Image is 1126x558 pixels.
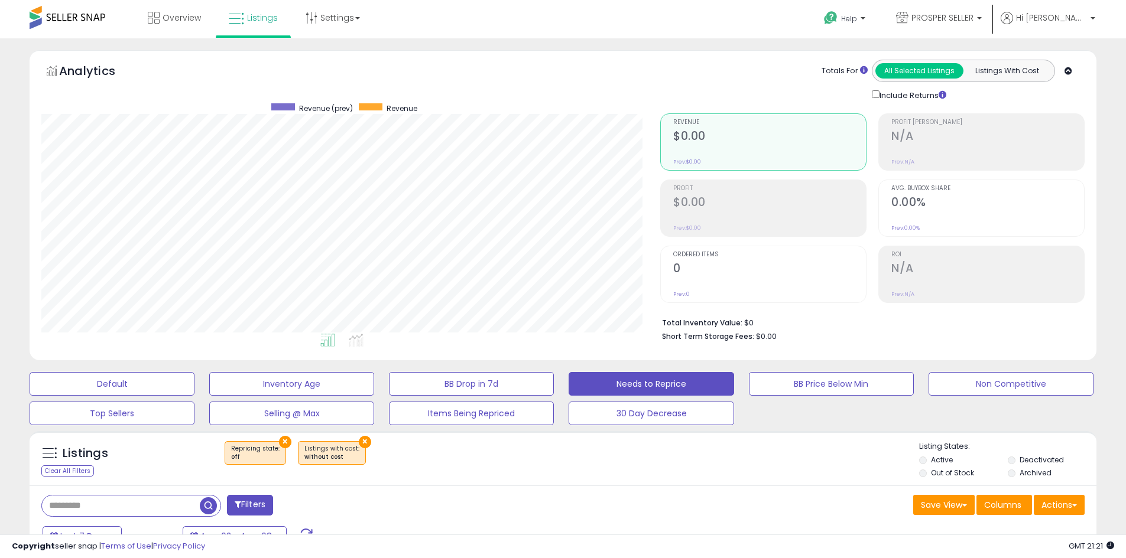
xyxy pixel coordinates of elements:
[673,252,866,258] span: Ordered Items
[30,402,194,425] button: Top Sellers
[662,315,1076,329] li: $0
[931,468,974,478] label: Out of Stock
[387,103,417,113] span: Revenue
[931,455,953,465] label: Active
[891,291,914,298] small: Prev: N/A
[673,262,866,278] h2: 0
[304,444,359,462] span: Listings with cost :
[12,540,55,552] strong: Copyright
[756,331,777,342] span: $0.00
[891,262,1084,278] h2: N/A
[963,63,1051,79] button: Listings With Cost
[30,372,194,396] button: Default
[911,12,974,24] span: PROSPER SELLER
[299,103,353,113] span: Revenue (prev)
[673,195,866,211] h2: $0.00
[891,252,1084,258] span: ROI
[673,129,866,145] h2: $0.00
[101,540,151,552] a: Terms of Use
[231,444,280,462] span: Repricing state :
[59,63,138,82] h5: Analytics
[673,158,701,165] small: Prev: $0.00
[976,495,1032,515] button: Columns
[913,495,975,515] button: Save View
[841,14,857,24] span: Help
[673,185,866,192] span: Profit
[209,402,374,425] button: Selling @ Max
[929,372,1093,396] button: Non Competitive
[247,12,278,24] span: Listings
[1001,12,1095,38] a: Hi [PERSON_NAME]
[673,291,690,298] small: Prev: 0
[1069,540,1114,552] span: 2025-08-16 21:21 GMT
[863,88,960,102] div: Include Returns
[1020,468,1052,478] label: Archived
[984,499,1021,511] span: Columns
[41,465,94,477] div: Clear All Filters
[823,11,838,25] i: Get Help
[153,540,205,552] a: Privacy Policy
[359,436,371,448] button: ×
[815,2,877,38] a: Help
[12,541,205,552] div: seller snap | |
[875,63,963,79] button: All Selected Listings
[389,372,554,396] button: BB Drop in 7d
[662,331,754,341] b: Short Term Storage Fees:
[1020,455,1064,465] label: Deactivated
[163,12,201,24] span: Overview
[1034,495,1085,515] button: Actions
[822,66,868,77] div: Totals For
[891,129,1084,145] h2: N/A
[231,453,280,461] div: off
[209,372,374,396] button: Inventory Age
[749,372,914,396] button: BB Price Below Min
[891,185,1084,192] span: Avg. Buybox Share
[1016,12,1087,24] span: Hi [PERSON_NAME]
[569,372,734,396] button: Needs to Reprice
[673,224,701,231] small: Prev: $0.00
[389,402,554,425] button: Items Being Repriced
[279,436,291,448] button: ×
[919,441,1096,452] p: Listing States:
[227,495,273,515] button: Filters
[891,158,914,165] small: Prev: N/A
[673,119,866,126] span: Revenue
[662,318,742,328] b: Total Inventory Value:
[891,224,920,231] small: Prev: 0.00%
[304,453,359,461] div: without cost
[569,402,734,425] button: 30 Day Decrease
[63,445,108,462] h5: Listings
[891,195,1084,211] h2: 0.00%
[891,119,1084,126] span: Profit [PERSON_NAME]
